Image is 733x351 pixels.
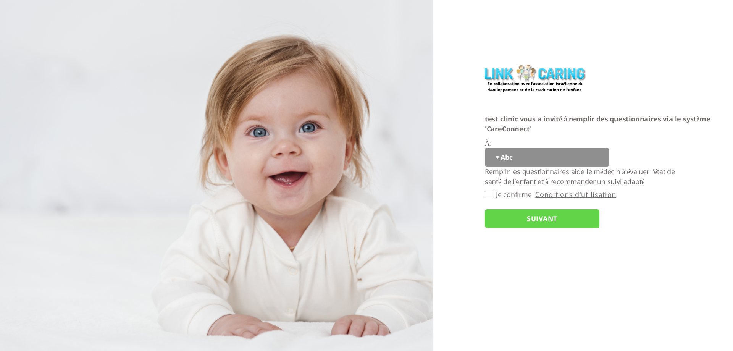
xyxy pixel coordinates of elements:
[496,190,532,199] label: Je confirme
[485,138,490,147] label: À
[485,138,733,167] div: :
[485,167,680,187] p: Remplir les questionnaires aide le médecin à évaluer l’état de santé de l’enfant et à recommander...
[535,190,616,199] a: Conditions d'utilisation
[485,114,710,133] span: test clinic vous a invité à remplir des questionnaires via le système 'CareConnect'
[485,209,599,228] input: SUIVANT
[488,81,586,86] label: En collaboration avec l’association israélienne du développement et de la rééducation de l’enfant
